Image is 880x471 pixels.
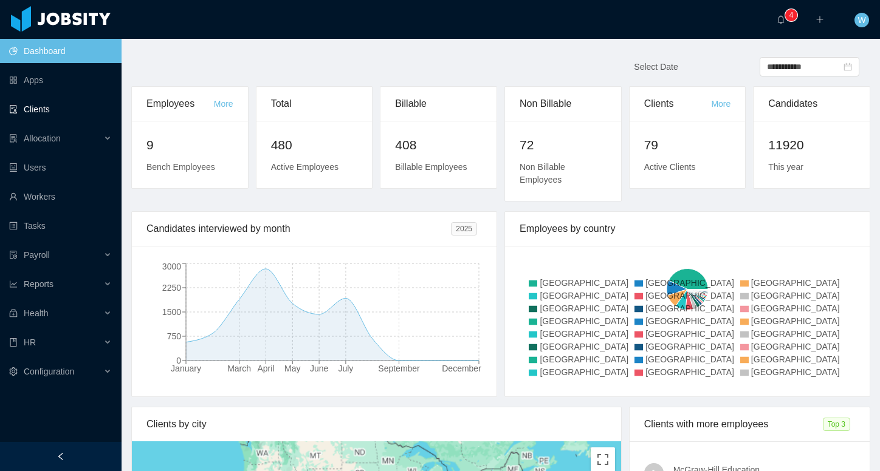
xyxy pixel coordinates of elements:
[451,222,477,235] span: 2025
[9,39,112,63] a: icon: pie-chartDashboard
[645,367,734,377] span: [GEOGRAPHIC_DATA]
[634,62,678,72] span: Select Date
[9,155,112,180] a: icon: robotUsers
[540,329,628,339] span: [GEOGRAPHIC_DATA]
[271,162,339,172] span: Active Employees
[442,364,481,373] tspan: December
[24,367,74,376] span: Configuration
[520,162,565,185] span: Non Billable Employees
[162,307,181,317] tspan: 1500
[146,162,215,172] span: Bench Employees
[645,303,734,313] span: [GEOGRAPHIC_DATA]
[271,135,358,155] h2: 480
[768,87,855,121] div: Candidates
[540,354,628,364] span: [GEOGRAPHIC_DATA]
[540,303,628,313] span: [GEOGRAPHIC_DATA]
[540,342,628,351] span: [GEOGRAPHIC_DATA]
[271,87,358,121] div: Total
[520,87,607,121] div: Non Billable
[645,316,734,326] span: [GEOGRAPHIC_DATA]
[146,87,214,121] div: Employees
[310,364,329,373] tspan: June
[751,342,840,351] span: [GEOGRAPHIC_DATA]
[645,342,734,351] span: [GEOGRAPHIC_DATA]
[711,99,730,109] a: More
[227,364,251,373] tspan: March
[858,13,865,27] span: W
[9,338,18,347] i: icon: book
[816,15,824,24] i: icon: plus
[844,63,852,71] i: icon: calendar
[768,135,855,155] h2: 11920
[378,364,420,373] tspan: September
[9,280,18,288] i: icon: line-chart
[751,354,840,364] span: [GEOGRAPHIC_DATA]
[171,364,201,373] tspan: January
[9,68,112,92] a: icon: appstoreApps
[24,337,36,347] span: HR
[9,214,112,238] a: icon: profileTasks
[167,331,182,341] tspan: 750
[284,364,300,373] tspan: May
[257,364,274,373] tspan: April
[785,9,797,21] sup: 4
[24,250,50,260] span: Payroll
[540,278,628,288] span: [GEOGRAPHIC_DATA]
[645,278,734,288] span: [GEOGRAPHIC_DATA]
[146,135,233,155] h2: 9
[338,364,353,373] tspan: July
[520,135,607,155] h2: 72
[768,162,803,172] span: This year
[645,329,734,339] span: [GEOGRAPHIC_DATA]
[9,367,18,376] i: icon: setting
[395,135,482,155] h2: 408
[9,251,18,259] i: icon: file-protect
[644,162,696,172] span: Active Clients
[751,316,840,326] span: [GEOGRAPHIC_DATA]
[645,291,734,300] span: [GEOGRAPHIC_DATA]
[751,367,840,377] span: [GEOGRAPHIC_DATA]
[644,87,712,121] div: Clients
[24,134,61,143] span: Allocation
[789,9,794,21] p: 4
[644,407,823,441] div: Clients with more employees
[645,354,734,364] span: [GEOGRAPHIC_DATA]
[540,316,628,326] span: [GEOGRAPHIC_DATA]
[520,212,855,246] div: Employees by country
[146,212,451,246] div: Candidates interviewed by month
[395,87,482,121] div: Billable
[9,309,18,317] i: icon: medicine-box
[540,291,628,300] span: [GEOGRAPHIC_DATA]
[777,15,785,24] i: icon: bell
[176,356,181,365] tspan: 0
[751,291,840,300] span: [GEOGRAPHIC_DATA]
[162,283,181,293] tspan: 2250
[751,329,840,339] span: [GEOGRAPHIC_DATA]
[24,308,48,318] span: Health
[823,418,850,431] span: Top 3
[9,185,112,209] a: icon: userWorkers
[9,97,112,121] a: icon: auditClients
[644,135,731,155] h2: 79
[146,407,607,441] div: Clients by city
[751,303,840,313] span: [GEOGRAPHIC_DATA]
[751,278,840,288] span: [GEOGRAPHIC_DATA]
[395,162,467,172] span: Billable Employees
[214,99,233,109] a: More
[540,367,628,377] span: [GEOGRAPHIC_DATA]
[9,134,18,143] i: icon: solution
[162,262,181,271] tspan: 3000
[24,279,53,289] span: Reports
